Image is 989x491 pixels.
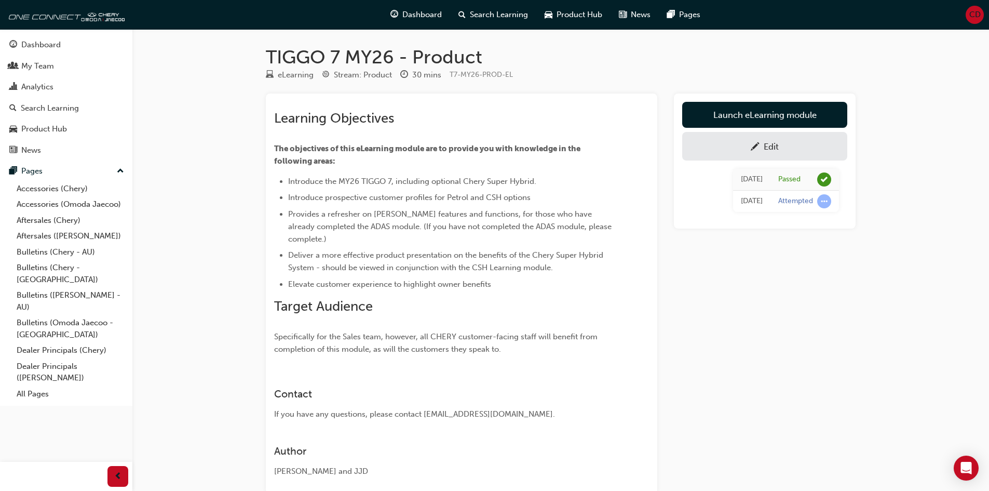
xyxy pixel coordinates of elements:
span: Introduce the MY26 TIGGO 7, including optional Chery Super Hybrid. [288,177,536,186]
span: Target Audience [274,298,373,314]
div: eLearning [278,69,314,81]
div: Edit [764,141,779,152]
div: Pages [21,165,43,177]
a: pages-iconPages [659,4,709,25]
h3: Contact [274,388,612,400]
span: learningRecordVerb_PASS-icon [817,172,831,187]
a: Bulletins ([PERSON_NAME] - AU) [12,287,128,315]
span: Product Hub [557,9,602,21]
a: All Pages [12,386,128,402]
span: news-icon [619,8,627,21]
button: Pages [4,162,128,181]
span: Learning Objectives [274,110,394,126]
div: [PERSON_NAME] and JJD [274,466,612,477]
div: Dashboard [21,39,61,51]
a: My Team [4,57,128,76]
span: car-icon [9,125,17,134]
span: clock-icon [400,71,408,80]
span: Specifically for the Sales team, however, all CHERY customer-facing staff will benefit from compl... [274,332,600,354]
a: Analytics [4,77,128,97]
a: Bulletins (Chery - [GEOGRAPHIC_DATA]) [12,260,128,287]
span: Search Learning [470,9,528,21]
a: Launch eLearning module [682,102,847,128]
span: chart-icon [9,83,17,92]
div: My Team [21,60,54,72]
span: News [631,9,651,21]
div: Duration [400,69,441,82]
a: Aftersales ([PERSON_NAME]) [12,228,128,244]
a: News [4,141,128,160]
span: news-icon [9,146,17,155]
img: oneconnect [5,4,125,25]
a: car-iconProduct Hub [536,4,611,25]
div: Search Learning [21,102,79,114]
div: If you have any questions, please contact [EMAIL_ADDRESS][DOMAIN_NAME]. [274,408,612,420]
span: learningRecordVerb_ATTEMPT-icon [817,194,831,208]
span: people-icon [9,62,17,71]
span: pencil-icon [751,142,760,153]
span: Provides a refresher on [PERSON_NAME] features and functions, for those who have already complete... [288,209,614,244]
span: search-icon [458,8,466,21]
a: Dealer Principals ([PERSON_NAME]) [12,359,128,386]
div: News [21,144,41,156]
a: Product Hub [4,120,128,139]
a: guage-iconDashboard [382,4,450,25]
div: 30 mins [412,69,441,81]
span: pages-icon [667,8,675,21]
span: Deliver a more effective product presentation on the benefits of the Chery Super Hybrid System - ... [288,250,605,272]
a: Dealer Principals (Chery) [12,342,128,359]
span: car-icon [545,8,552,21]
a: Aftersales (Chery) [12,213,128,229]
div: Stream [322,69,392,82]
h3: Author [274,445,612,457]
span: guage-icon [390,8,398,21]
button: CD [966,6,984,24]
h1: TIGGO 7 MY26 - Product [266,46,856,69]
div: Open Intercom Messenger [954,456,979,481]
a: Dashboard [4,35,128,55]
div: Type [266,69,314,82]
span: Learning resource code [450,70,513,79]
div: Attempted [778,196,813,206]
a: Bulletins (Omoda Jaecoo - [GEOGRAPHIC_DATA]) [12,315,128,342]
div: Analytics [21,81,53,93]
span: Introduce prospective customer profiles for Petrol and CSH options [288,193,531,202]
span: learningResourceType_ELEARNING-icon [266,71,274,80]
span: The objectives of this eLearning module are to provide you with knowledge in the following areas: [274,144,582,166]
span: Elevate customer experience to highlight owner benefits [288,280,491,289]
div: Passed [778,175,801,184]
a: search-iconSearch Learning [450,4,536,25]
span: pages-icon [9,167,17,176]
a: Search Learning [4,99,128,118]
a: Bulletins (Chery - AU) [12,244,128,260]
span: Pages [679,9,700,21]
a: news-iconNews [611,4,659,25]
a: Accessories (Omoda Jaecoo) [12,196,128,213]
a: Edit [682,132,847,161]
button: DashboardMy TeamAnalyticsSearch LearningProduct HubNews [4,33,128,162]
span: CD [969,9,981,21]
div: Tue Sep 23 2025 12:21:48 GMT+1000 (Australian Eastern Standard Time) [741,195,763,207]
a: Accessories (Chery) [12,181,128,197]
span: prev-icon [114,470,122,483]
span: Dashboard [402,9,442,21]
div: Stream: Product [334,69,392,81]
span: up-icon [117,165,124,178]
span: search-icon [9,104,17,113]
span: target-icon [322,71,330,80]
div: Product Hub [21,123,67,135]
span: guage-icon [9,41,17,50]
div: Tue Sep 23 2025 13:34:58 GMT+1000 (Australian Eastern Standard Time) [741,174,763,185]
